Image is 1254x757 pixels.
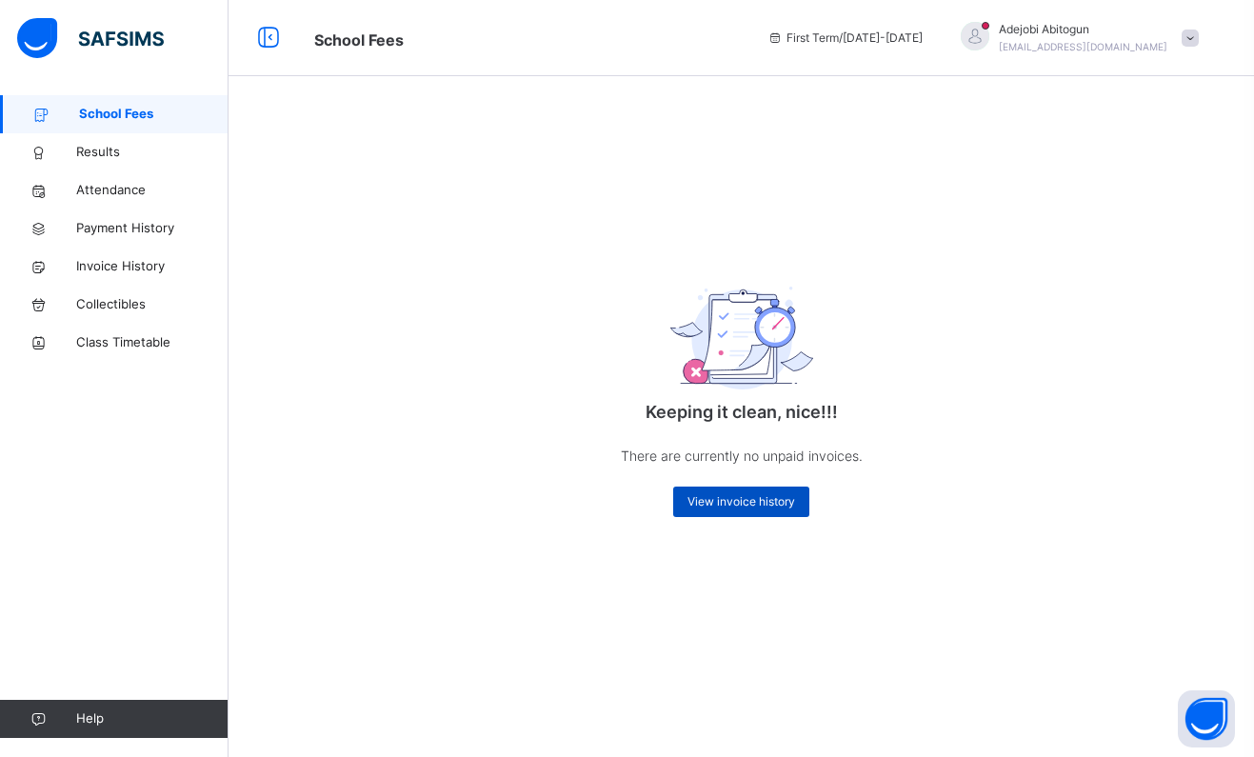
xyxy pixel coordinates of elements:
[76,709,228,728] span: Help
[76,143,229,162] span: Results
[999,21,1167,38] span: Adejobi Abitogun
[942,21,1208,55] div: AdejobiAbitogun
[17,18,164,58] img: safsims
[76,257,229,276] span: Invoice History
[79,105,229,124] span: School Fees
[1178,690,1235,747] button: Open asap
[551,234,932,537] div: Keeping it clean, nice!!!
[76,219,229,238] span: Payment History
[687,493,795,510] span: View invoice history
[999,41,1167,52] span: [EMAIL_ADDRESS][DOMAIN_NAME]
[76,181,229,200] span: Attendance
[767,30,923,47] span: session/term information
[551,399,932,425] p: Keeping it clean, nice!!!
[551,444,932,468] p: There are currently no unpaid invoices.
[76,295,229,314] span: Collectibles
[670,287,813,390] img: empty_exam.25ac31c7e64bfa8fcc0a6b068b22d071.svg
[314,30,404,50] span: School Fees
[76,333,229,352] span: Class Timetable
